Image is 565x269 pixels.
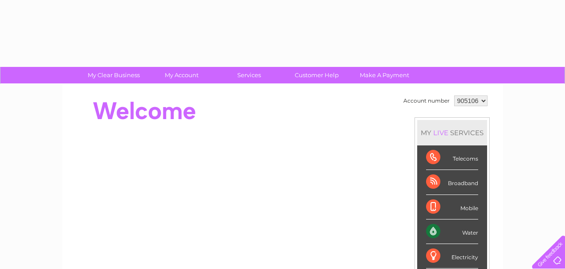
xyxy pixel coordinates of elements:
[417,120,487,145] div: MY SERVICES
[145,67,218,83] a: My Account
[401,93,452,108] td: Account number
[431,128,450,137] div: LIVE
[212,67,286,83] a: Services
[426,219,478,244] div: Water
[77,67,150,83] a: My Clear Business
[426,170,478,195] div: Broadband
[280,67,354,83] a: Customer Help
[426,195,478,219] div: Mobile
[426,145,478,170] div: Telecoms
[348,67,421,83] a: Make A Payment
[426,244,478,269] div: Electricity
